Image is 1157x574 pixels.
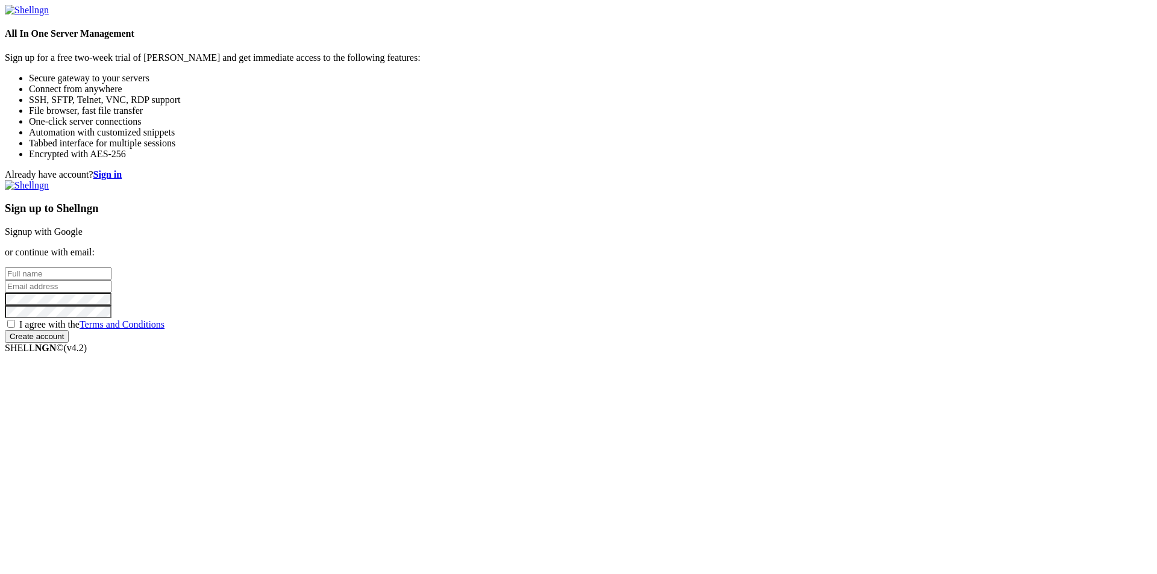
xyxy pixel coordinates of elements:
span: I agree with the [19,319,165,329]
div: Already have account? [5,169,1152,180]
li: Automation with customized snippets [29,127,1152,138]
b: NGN [35,343,57,353]
a: Signup with Google [5,226,83,237]
h4: All In One Server Management [5,28,1152,39]
input: I agree with theTerms and Conditions [7,320,15,328]
li: File browser, fast file transfer [29,105,1152,116]
input: Email address [5,280,111,293]
span: SHELL © [5,343,87,353]
img: Shellngn [5,180,49,191]
input: Full name [5,267,111,280]
a: Terms and Conditions [80,319,165,329]
input: Create account [5,330,69,343]
a: Sign in [93,169,122,179]
li: One-click server connections [29,116,1152,127]
li: Connect from anywhere [29,84,1152,95]
li: Secure gateway to your servers [29,73,1152,84]
li: Tabbed interface for multiple sessions [29,138,1152,149]
li: SSH, SFTP, Telnet, VNC, RDP support [29,95,1152,105]
h3: Sign up to Shellngn [5,202,1152,215]
span: 4.2.0 [64,343,87,353]
img: Shellngn [5,5,49,16]
p: or continue with email: [5,247,1152,258]
li: Encrypted with AES-256 [29,149,1152,160]
p: Sign up for a free two-week trial of [PERSON_NAME] and get immediate access to the following feat... [5,52,1152,63]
